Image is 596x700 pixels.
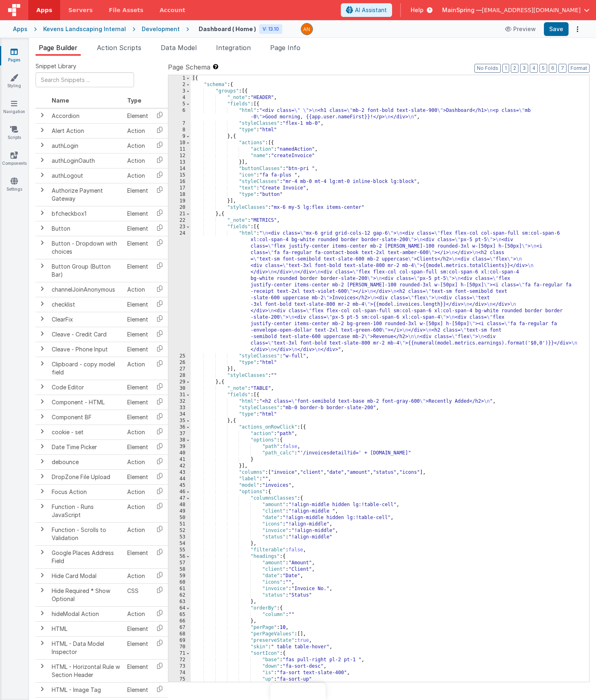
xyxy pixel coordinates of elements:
[168,450,191,456] div: 40
[48,138,124,153] td: authLogin
[48,522,124,545] td: Function - Scrolls to Validation
[168,179,191,185] div: 16
[168,508,191,515] div: 49
[124,425,151,439] td: Action
[48,606,124,621] td: hideModal Action
[124,454,151,469] td: Action
[168,153,191,159] div: 12
[124,621,151,636] td: Element
[168,88,191,95] div: 3
[43,25,126,33] div: Kevens Landscaping Internal
[168,618,191,624] div: 66
[124,108,151,124] td: Element
[411,6,424,14] span: Help
[48,259,124,282] td: Button Group (Button Bar)
[48,123,124,138] td: Alert Action
[48,312,124,327] td: ClearFix
[558,64,567,73] button: 7
[48,545,124,568] td: Google Places Address Field
[48,357,124,380] td: Clipboard - copy model field
[168,366,191,372] div: 27
[168,411,191,418] div: 34
[168,437,191,444] div: 38
[168,166,191,172] div: 14
[168,444,191,450] div: 39
[168,476,191,482] div: 44
[48,621,124,636] td: HTML
[168,379,191,385] div: 29
[124,282,151,297] td: Action
[48,439,124,454] td: Date Time Picker
[124,606,151,621] td: Action
[502,64,509,73] button: 1
[168,133,191,140] div: 9
[168,424,191,431] div: 36
[168,359,191,366] div: 26
[168,495,191,502] div: 47
[48,282,124,297] td: channelJoinAnonymous
[161,44,197,52] span: Data Model
[48,297,124,312] td: checklist
[168,82,191,88] div: 2
[168,418,191,424] div: 35
[511,64,518,73] button: 2
[442,6,482,14] span: MainSpring —
[48,583,124,606] td: Hide Required * Show Optional
[168,120,191,127] div: 7
[168,560,191,566] div: 57
[168,405,191,411] div: 33
[48,499,124,522] td: Function - Runs JavaScript
[168,489,191,495] div: 46
[168,101,191,107] div: 5
[168,75,191,82] div: 1
[124,123,151,138] td: Action
[36,6,52,14] span: Apps
[520,64,528,73] button: 3
[168,553,191,560] div: 56
[168,528,191,534] div: 52
[48,327,124,342] td: Cleave - Credit Card
[48,221,124,236] td: Button
[168,515,191,521] div: 50
[168,353,191,359] div: 25
[168,204,191,211] div: 20
[124,395,151,410] td: Element
[48,153,124,168] td: authLoginOauth
[168,385,191,392] div: 30
[36,62,76,70] span: Snippet Library
[168,191,191,198] div: 18
[168,502,191,508] div: 48
[270,44,300,52] span: Page Info
[48,206,124,221] td: bfcheckbox1
[168,592,191,599] div: 62
[168,540,191,547] div: 54
[124,682,151,697] td: Element
[168,657,191,663] div: 72
[572,23,583,35] button: Options
[474,64,501,73] button: No Folds
[124,499,151,522] td: Action
[124,636,151,659] td: Element
[48,636,124,659] td: HTML - Data Model Inspector
[530,64,538,73] button: 4
[97,44,141,52] span: Action Scripts
[124,206,151,221] td: Element
[168,185,191,191] div: 17
[199,26,256,32] h4: Dashboard ( Home )
[48,236,124,259] td: Button - Dropdown with choices
[168,637,191,644] div: 69
[168,230,191,353] div: 24
[39,44,78,52] span: Page Builder
[124,327,151,342] td: Element
[48,659,124,682] td: HTML - Horizontal Rule w Section Header
[168,146,191,153] div: 11
[168,624,191,631] div: 67
[168,650,191,657] div: 71
[259,24,282,34] div: V: 13.10
[124,410,151,425] td: Element
[168,482,191,489] div: 45
[48,183,124,206] td: Authorize Payment Gateway
[168,579,191,586] div: 60
[168,566,191,573] div: 58
[124,183,151,206] td: Element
